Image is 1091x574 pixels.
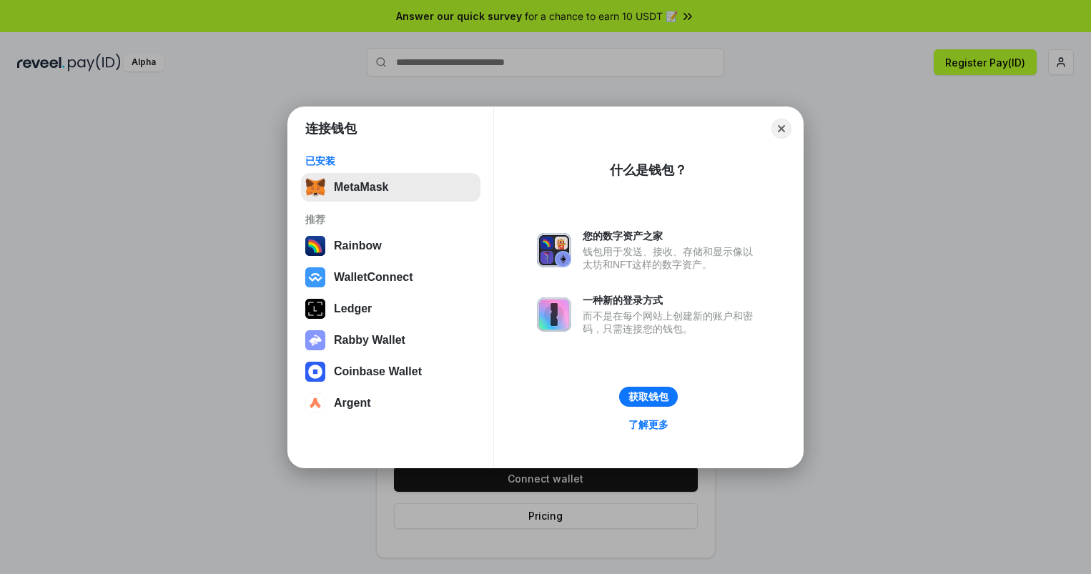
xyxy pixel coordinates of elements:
button: MetaMask [301,173,480,202]
div: Coinbase Wallet [334,365,422,378]
button: Rabby Wallet [301,326,480,355]
img: svg+xml,%3Csvg%20fill%3D%22none%22%20height%3D%2233%22%20viewBox%3D%220%200%2035%2033%22%20width%... [305,177,325,197]
div: 什么是钱包？ [610,162,687,179]
div: 了解更多 [628,418,668,431]
div: 获取钱包 [628,390,668,403]
img: svg+xml,%3Csvg%20width%3D%2228%22%20height%3D%2228%22%20viewBox%3D%220%200%2028%2028%22%20fill%3D... [305,362,325,382]
div: Ledger [334,302,372,315]
div: 已安装 [305,154,476,167]
div: 推荐 [305,213,476,226]
div: 钱包用于发送、接收、存储和显示像以太坊和NFT这样的数字资产。 [583,245,760,271]
button: 获取钱包 [619,387,678,407]
div: WalletConnect [334,271,413,284]
div: 一种新的登录方式 [583,294,760,307]
div: 而不是在每个网站上创建新的账户和密码，只需连接您的钱包。 [583,310,760,335]
a: 了解更多 [620,415,677,434]
img: svg+xml,%3Csvg%20xmlns%3D%22http%3A%2F%2Fwww.w3.org%2F2000%2Fsvg%22%20fill%3D%22none%22%20viewBox... [537,233,571,267]
button: Coinbase Wallet [301,357,480,386]
div: MetaMask [334,181,388,194]
div: Argent [334,397,371,410]
button: WalletConnect [301,263,480,292]
button: Argent [301,389,480,417]
img: svg+xml,%3Csvg%20xmlns%3D%22http%3A%2F%2Fwww.w3.org%2F2000%2Fsvg%22%20width%3D%2228%22%20height%3... [305,299,325,319]
div: Rabby Wallet [334,334,405,347]
img: svg+xml,%3Csvg%20width%3D%2228%22%20height%3D%2228%22%20viewBox%3D%220%200%2028%2028%22%20fill%3D... [305,267,325,287]
button: Ledger [301,295,480,323]
img: svg+xml,%3Csvg%20width%3D%22120%22%20height%3D%22120%22%20viewBox%3D%220%200%20120%20120%22%20fil... [305,236,325,256]
div: Rainbow [334,239,382,252]
h1: 连接钱包 [305,120,357,137]
img: svg+xml,%3Csvg%20xmlns%3D%22http%3A%2F%2Fwww.w3.org%2F2000%2Fsvg%22%20fill%3D%22none%22%20viewBox... [305,330,325,350]
img: svg+xml,%3Csvg%20width%3D%2228%22%20height%3D%2228%22%20viewBox%3D%220%200%2028%2028%22%20fill%3D... [305,393,325,413]
button: Rainbow [301,232,480,260]
button: Close [771,119,791,139]
img: svg+xml,%3Csvg%20xmlns%3D%22http%3A%2F%2Fwww.w3.org%2F2000%2Fsvg%22%20fill%3D%22none%22%20viewBox... [537,297,571,332]
div: 您的数字资产之家 [583,229,760,242]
